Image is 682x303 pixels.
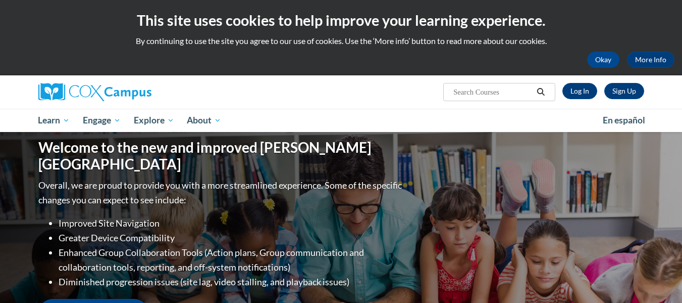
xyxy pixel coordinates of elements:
[187,114,221,126] span: About
[642,263,674,295] iframe: Button to launch messaging window
[571,238,591,258] iframe: Close message
[587,52,619,68] button: Okay
[604,83,644,99] a: Register
[38,114,70,126] span: Learn
[603,115,645,125] span: En español
[8,10,674,30] h2: This site uses cookies to help improve your learning experience.
[32,109,77,132] a: Learn
[59,216,404,231] li: Improved Site Navigation
[38,139,404,173] h1: Welcome to the new and improved [PERSON_NAME][GEOGRAPHIC_DATA]
[59,231,404,245] li: Greater Device Compatibility
[180,109,228,132] a: About
[562,83,597,99] a: Log In
[127,109,181,132] a: Explore
[76,109,127,132] a: Engage
[596,110,652,131] a: En español
[8,35,674,47] p: By continuing to use the site you agree to our use of cookies. Use the ‘More info’ button to read...
[83,114,121,126] span: Engage
[452,86,533,98] input: Search Courses
[38,83,151,101] img: Cox Campus
[59,245,404,275] li: Enhanced Group Collaboration Tools (Action plans, Group communication and collaboration tools, re...
[134,114,174,126] span: Explore
[23,109,659,132] div: Main menu
[627,52,674,68] a: More Info
[533,86,548,98] button: Search
[59,275,404,289] li: Diminished progression issues (site lag, video stalling, and playback issues)
[38,178,404,207] p: Overall, we are proud to provide you with a more streamlined experience. Some of the specific cha...
[38,83,230,101] a: Cox Campus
